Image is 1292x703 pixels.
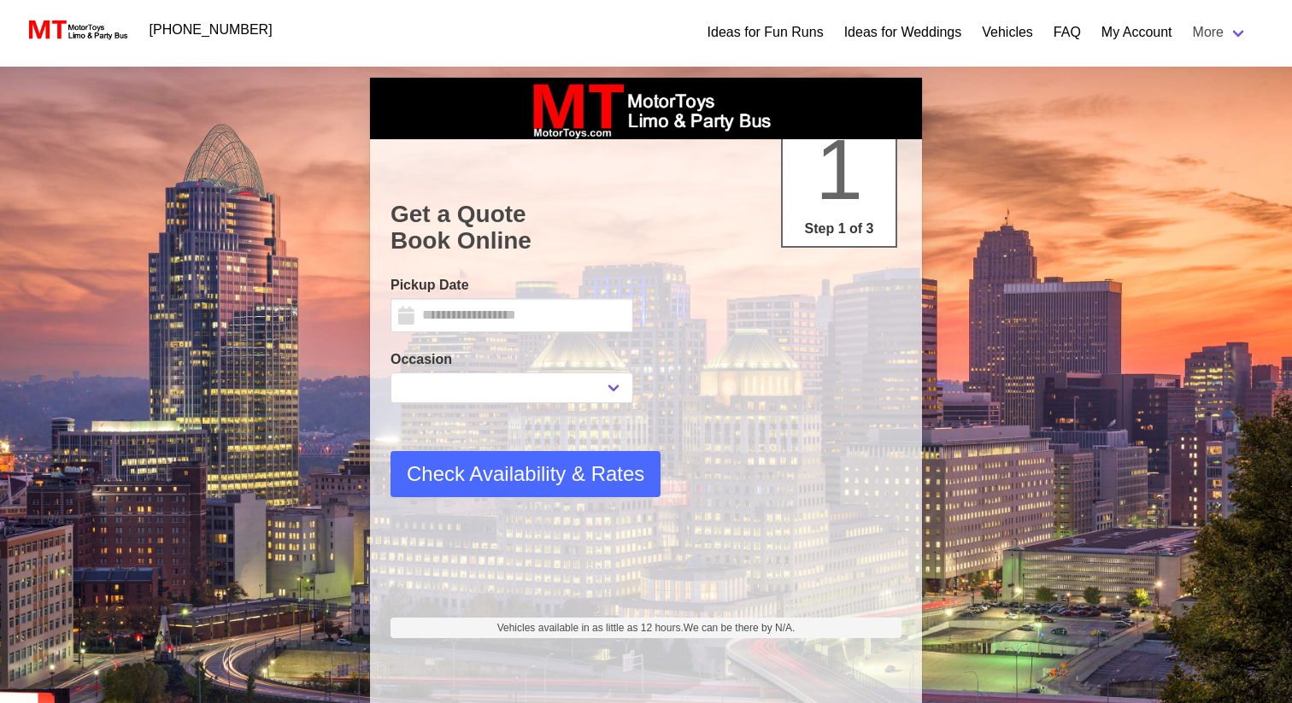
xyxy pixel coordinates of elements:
[790,219,889,239] p: Step 1 of 3
[1183,15,1258,50] a: More
[391,451,661,497] button: Check Availability & Rates
[391,275,633,296] label: Pickup Date
[407,459,644,489] span: Check Availability & Rates
[139,13,283,47] a: [PHONE_NUMBER]
[708,22,824,43] a: Ideas for Fun Runs
[24,18,129,42] img: MotorToys Logo
[684,622,796,634] span: We can be there by N/A.
[815,121,863,217] span: 1
[497,620,796,636] span: Vehicles available in as little as 12 hours.
[982,22,1033,43] a: Vehicles
[1101,22,1172,43] a: My Account
[1054,22,1081,43] a: FAQ
[391,201,901,255] h1: Get a Quote Book Online
[391,349,633,370] label: Occasion
[518,78,774,139] img: box_logo_brand.jpeg
[844,22,962,43] a: Ideas for Weddings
